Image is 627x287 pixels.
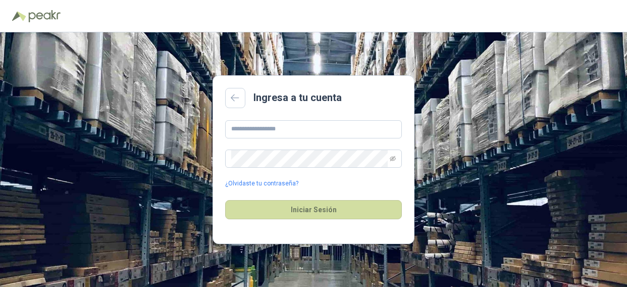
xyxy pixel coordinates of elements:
[28,10,61,22] img: Peakr
[225,179,298,188] a: ¿Olvidaste tu contraseña?
[12,11,26,21] img: Logo
[225,200,402,219] button: Iniciar Sesión
[390,156,396,162] span: eye-invisible
[253,90,342,106] h2: Ingresa a tu cuenta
